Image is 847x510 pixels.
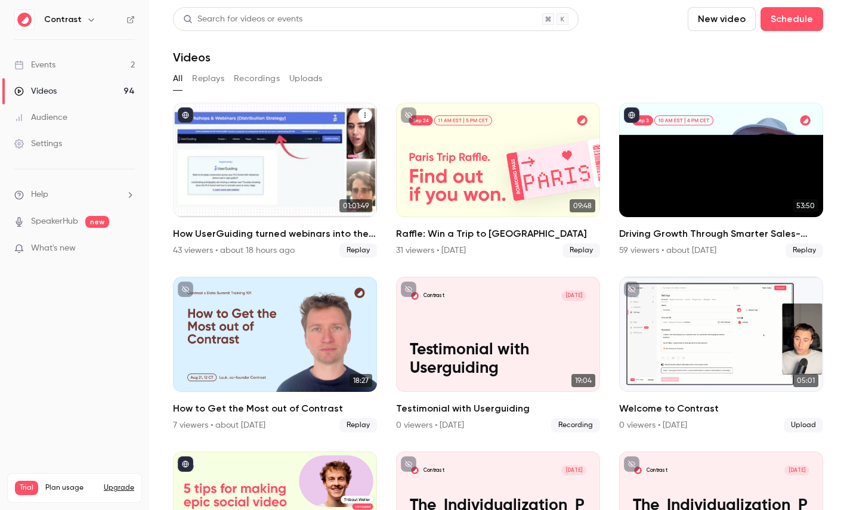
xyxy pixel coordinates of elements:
button: Replays [192,69,224,88]
p: Contrast [647,467,667,474]
p: Testimonial with Userguiding [410,341,586,378]
span: 18:27 [350,374,372,387]
li: Welcome to Contrast [619,277,823,432]
span: Replay [339,418,377,432]
a: 53:50Driving Growth Through Smarter Sales-Marketing Collaboration59 viewers • about [DATE]Replay [619,103,823,258]
button: unpublished [178,282,193,297]
div: 59 viewers • about [DATE] [619,245,716,256]
span: 05:01 [793,374,818,387]
button: New video [688,7,756,31]
p: Contrast [423,292,444,299]
p: Contrast [423,467,444,474]
span: Replay [786,243,823,258]
button: unpublished [401,282,416,297]
div: 0 viewers • [DATE] [396,419,464,431]
a: Testimonial with UserguidingContrast[DATE]Testimonial with Userguiding19:04Testimonial with Userg... [396,277,600,432]
li: Testimonial with Userguiding [396,277,600,432]
span: Help [31,188,48,201]
a: 01:01:49How UserGuiding turned webinars into their #1 lead gen channel43 viewers • about 18 hours... [173,103,377,258]
span: Upload [784,418,823,432]
li: help-dropdown-opener [14,188,135,201]
button: published [178,456,193,472]
div: Audience [14,112,67,123]
span: Replay [339,243,377,258]
span: 53:50 [793,199,818,212]
span: Recording [551,418,600,432]
h2: How to Get the Most out of Contrast [173,401,377,416]
div: Search for videos or events [183,13,302,26]
a: 05:01Welcome to Contrast0 viewers • [DATE]Upload [619,277,823,432]
button: published [624,107,639,123]
li: Driving Growth Through Smarter Sales-Marketing Collaboration [619,103,823,258]
button: Upgrade [104,483,134,493]
button: unpublished [401,456,416,472]
h6: Contrast [44,14,82,26]
button: Uploads [289,69,323,88]
div: 7 viewers • about [DATE] [173,419,265,431]
h2: Testimonial with Userguiding [396,401,600,416]
div: Settings [14,138,62,150]
section: Videos [173,7,823,503]
span: [DATE] [784,465,809,475]
span: 09:48 [570,199,595,212]
span: [DATE] [561,290,586,301]
button: Recordings [234,69,280,88]
span: new [85,216,109,228]
img: Contrast [15,10,34,29]
span: 19:04 [571,374,595,387]
li: How UserGuiding turned webinars into their #1 lead gen channel [173,103,377,258]
button: published [178,107,193,123]
div: 43 viewers • about 18 hours ago [173,245,295,256]
a: SpeakerHub [31,215,78,228]
h2: Welcome to Contrast [619,401,823,416]
button: Schedule [761,7,823,31]
div: 0 viewers • [DATE] [619,419,687,431]
span: Replay [562,243,600,258]
button: unpublished [401,107,416,123]
span: Plan usage [45,483,97,493]
li: Raffle: Win a Trip to Paris [396,103,600,258]
button: All [173,69,183,88]
div: Videos [14,85,57,97]
li: How to Get the Most out of Contrast [173,277,377,432]
div: 31 viewers • [DATE] [396,245,466,256]
h2: Driving Growth Through Smarter Sales-Marketing Collaboration [619,227,823,241]
span: What's new [31,242,76,255]
button: unpublished [624,282,639,297]
button: unpublished [624,456,639,472]
span: Trial [15,481,38,495]
a: 09:48Raffle: Win a Trip to [GEOGRAPHIC_DATA]31 viewers • [DATE]Replay [396,103,600,258]
h2: How UserGuiding turned webinars into their #1 lead gen channel [173,227,377,241]
h2: Raffle: Win a Trip to [GEOGRAPHIC_DATA] [396,227,600,241]
span: [DATE] [561,465,586,475]
h1: Videos [173,50,211,64]
a: 18:27How to Get the Most out of Contrast7 viewers • about [DATE]Replay [173,277,377,432]
span: 01:01:49 [339,199,372,212]
div: Events [14,59,55,71]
